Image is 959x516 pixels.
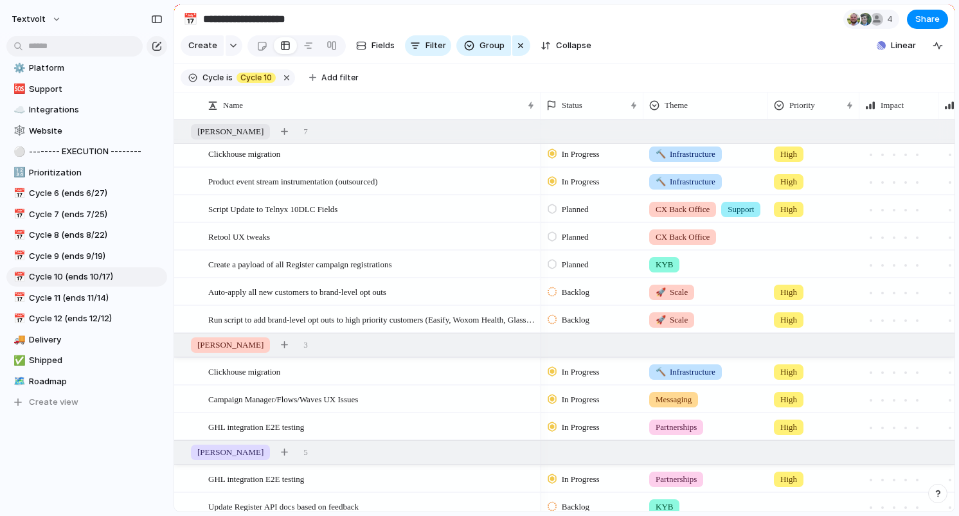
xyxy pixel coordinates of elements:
[6,9,68,30] button: textvolt
[29,334,163,346] span: Delivery
[6,289,167,308] div: 📅Cycle 11 (ends 11/14)
[13,165,22,180] div: 🔢
[6,184,167,203] div: 📅Cycle 6 (ends 6/27)
[208,201,337,216] span: Script Update to Telnyx 10DLC Fields
[562,473,600,486] span: In Progress
[29,375,163,388] span: Roadmap
[665,99,688,112] span: Theme
[656,473,697,486] span: Partnerships
[303,125,308,138] span: 7
[13,82,22,96] div: 🆘
[780,286,797,299] span: High
[656,148,715,161] span: Infrastructure
[13,270,22,285] div: 📅
[656,203,710,216] span: CX Back Office
[656,501,673,513] span: KYB
[13,207,22,222] div: 📅
[13,103,22,118] div: ☁️
[208,312,536,326] span: Run script to add brand-level opt outs to high priority customers (Easify, Woxom Health, Glass Ho...
[6,372,167,391] a: 🗺️Roadmap
[562,393,600,406] span: In Progress
[6,351,167,370] a: ✅Shipped
[208,471,304,486] span: GHL integration E2E testing
[13,332,22,347] div: 🚚
[13,312,22,326] div: 📅
[6,330,167,350] div: 🚚Delivery
[656,286,688,299] span: Scale
[562,99,582,112] span: Status
[6,226,167,245] a: 📅Cycle 8 (ends 8/22)
[6,100,167,120] a: ☁️Integrations
[562,366,600,378] span: In Progress
[13,374,22,389] div: 🗺️
[12,145,24,158] button: ⚪
[29,396,78,409] span: Create view
[12,13,46,26] span: textvolt
[891,39,916,52] span: Linear
[12,250,24,263] button: 📅
[656,315,666,325] span: 🚀
[181,35,224,56] button: Create
[780,203,797,216] span: High
[780,366,797,378] span: High
[240,72,272,84] span: Cycle 10
[562,421,600,434] span: In Progress
[6,267,167,287] a: 📅Cycle 10 (ends 10/17)
[562,286,589,299] span: Backlog
[562,148,600,161] span: In Progress
[13,249,22,263] div: 📅
[656,366,715,378] span: Infrastructure
[226,72,233,84] span: is
[656,175,715,188] span: Infrastructure
[208,229,270,244] span: Retool UX tweaks
[535,35,596,56] button: Collapse
[351,35,400,56] button: Fields
[915,13,940,26] span: Share
[208,499,359,513] span: Update Register API docs based on feedback
[29,83,163,96] span: Support
[881,99,904,112] span: Impact
[188,39,217,52] span: Create
[197,339,264,351] span: [PERSON_NAME]
[12,62,24,75] button: ⚙️
[29,145,163,158] span: -------- EXECUTION --------
[6,163,167,182] div: 🔢Prioritization
[656,367,666,377] span: 🔨
[29,187,163,200] span: Cycle 6 (ends 6/27)
[12,103,24,116] button: ☁️
[12,83,24,96] button: 🆘
[780,314,797,326] span: High
[224,71,235,85] button: is
[208,419,304,434] span: GHL integration E2E testing
[656,149,666,159] span: 🔨
[789,99,815,112] span: Priority
[12,312,24,325] button: 📅
[656,287,666,297] span: 🚀
[13,290,22,305] div: 📅
[321,72,359,84] span: Add filter
[562,258,589,271] span: Planned
[656,393,692,406] span: Messaging
[780,175,797,188] span: High
[208,284,386,299] span: Auto-apply all new customers to brand-level opt outs
[6,142,167,161] a: ⚪-------- EXECUTION --------
[13,186,22,201] div: 📅
[12,187,24,200] button: 📅
[6,247,167,266] a: 📅Cycle 9 (ends 9/19)
[208,364,280,378] span: Clickhouse migration
[656,314,688,326] span: Scale
[12,229,24,242] button: 📅
[562,175,600,188] span: In Progress
[12,292,24,305] button: 📅
[223,99,243,112] span: Name
[728,203,754,216] span: Support
[29,166,163,179] span: Prioritization
[6,58,167,78] div: ⚙️Platform
[197,446,264,459] span: [PERSON_NAME]
[780,148,797,161] span: High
